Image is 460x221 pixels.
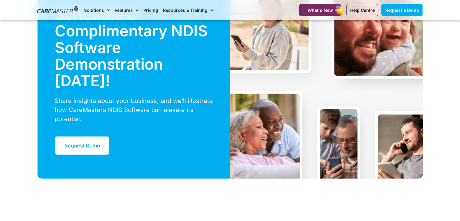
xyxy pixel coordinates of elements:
[350,8,374,13] span: Help Centre
[64,143,100,149] span: Request Demo
[307,8,333,13] span: What's New
[299,4,341,16] a: What's New
[55,6,213,89] div: Schedule a Complimentary NDIS Software Demonstration [DATE]!
[381,4,422,16] a: Request a Demo
[346,4,378,16] a: Help Centre
[37,6,78,15] img: CareMaster Logo
[385,8,419,13] span: Request a Demo
[55,136,110,155] a: Request Demo
[55,96,213,124] div: Share insights about your business, and we’ll illustrate how CareMasters NDIS Software can elevat...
